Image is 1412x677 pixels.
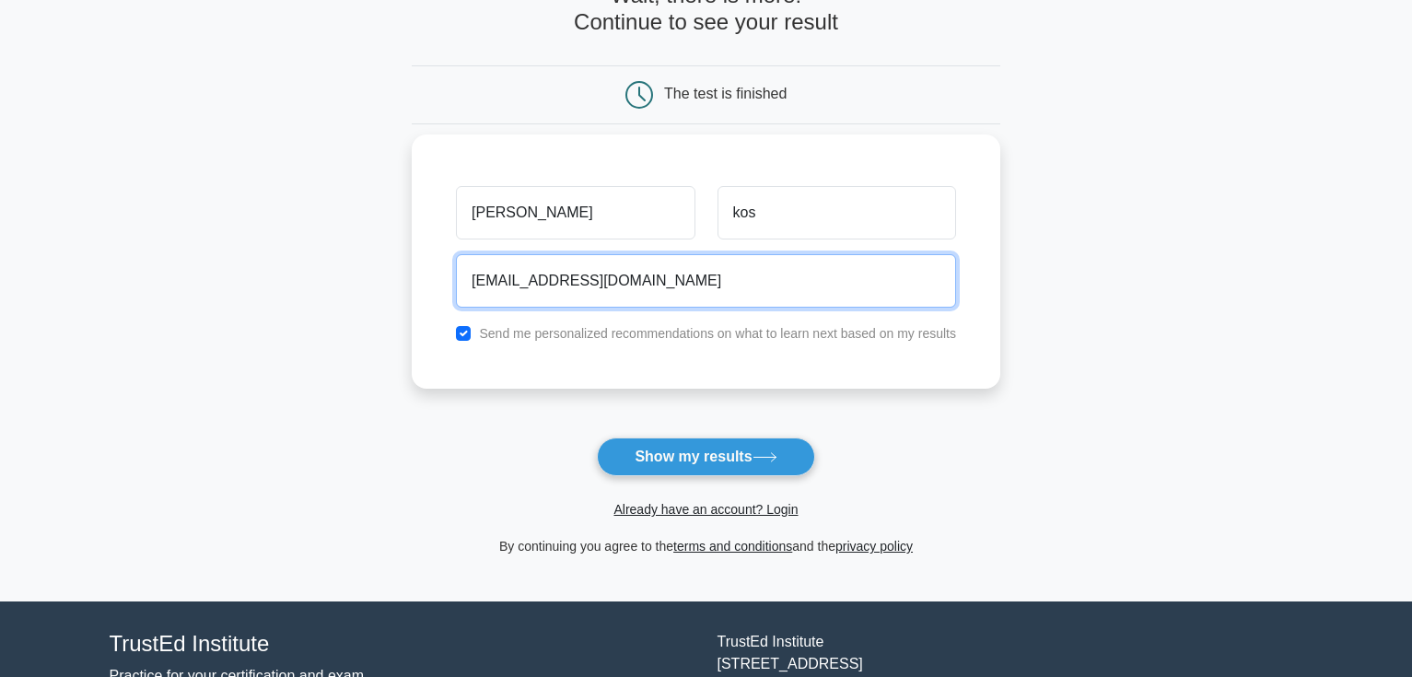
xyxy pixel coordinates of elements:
[673,539,792,554] a: terms and conditions
[835,539,913,554] a: privacy policy
[664,86,787,101] div: The test is finished
[401,535,1011,557] div: By continuing you agree to the and the
[613,502,798,517] a: Already have an account? Login
[456,186,694,239] input: First name
[597,438,814,476] button: Show my results
[110,631,695,658] h4: TrustEd Institute
[479,326,956,341] label: Send me personalized recommendations on what to learn next based on my results
[718,186,956,239] input: Last name
[456,254,956,308] input: Email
